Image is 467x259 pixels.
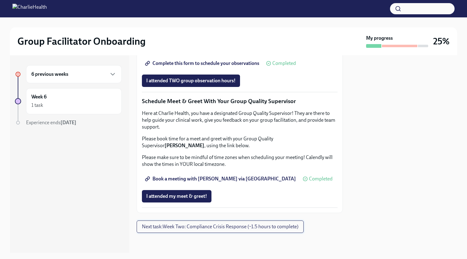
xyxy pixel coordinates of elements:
p: Schedule Meet & Greet With Your Group Quality Supervisor [142,97,338,105]
h6: Week 6 [31,93,47,100]
span: Complete this form to schedule your observations [146,60,259,66]
h6: 6 previous weeks [31,71,68,78]
p: Here at Charlie Health, you have a designated Group Quality Supervisor! They are there to help gu... [142,110,338,130]
strong: [DATE] [61,120,76,125]
h2: Group Facilitator Onboarding [17,35,146,48]
p: Please book time for a meet and greet with your Group Quality Supervisor , using the link below. [142,135,338,149]
span: Book a meeting with [PERSON_NAME] via [GEOGRAPHIC_DATA] [146,176,296,182]
img: CharlieHealth [12,4,47,14]
strong: My progress [366,35,393,42]
div: 6 previous weeks [26,65,122,83]
strong: [PERSON_NAME] [165,143,204,148]
a: Complete this form to schedule your observations [142,57,264,70]
span: I attended my meet & greet! [146,193,207,199]
span: I attended TWO group observation hours! [146,78,236,84]
span: Experience ends [26,120,76,125]
button: I attended my meet & greet! [142,190,211,202]
button: I attended TWO group observation hours! [142,75,240,87]
a: Book a meeting with [PERSON_NAME] via [GEOGRAPHIC_DATA] [142,173,300,185]
span: Next task : Week Two: Compliance Crisis Response (~1.5 hours to complete) [142,224,298,230]
span: Completed [272,61,296,66]
span: Completed [309,176,333,181]
button: Next task:Week Two: Compliance Crisis Response (~1.5 hours to complete) [137,220,304,233]
p: Please make sure to be mindful of time zones when scheduling your meeting! Calendly will show the... [142,154,338,168]
div: 1 task [31,102,43,109]
a: Week 61 task [15,88,122,114]
h3: 25% [433,36,450,47]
